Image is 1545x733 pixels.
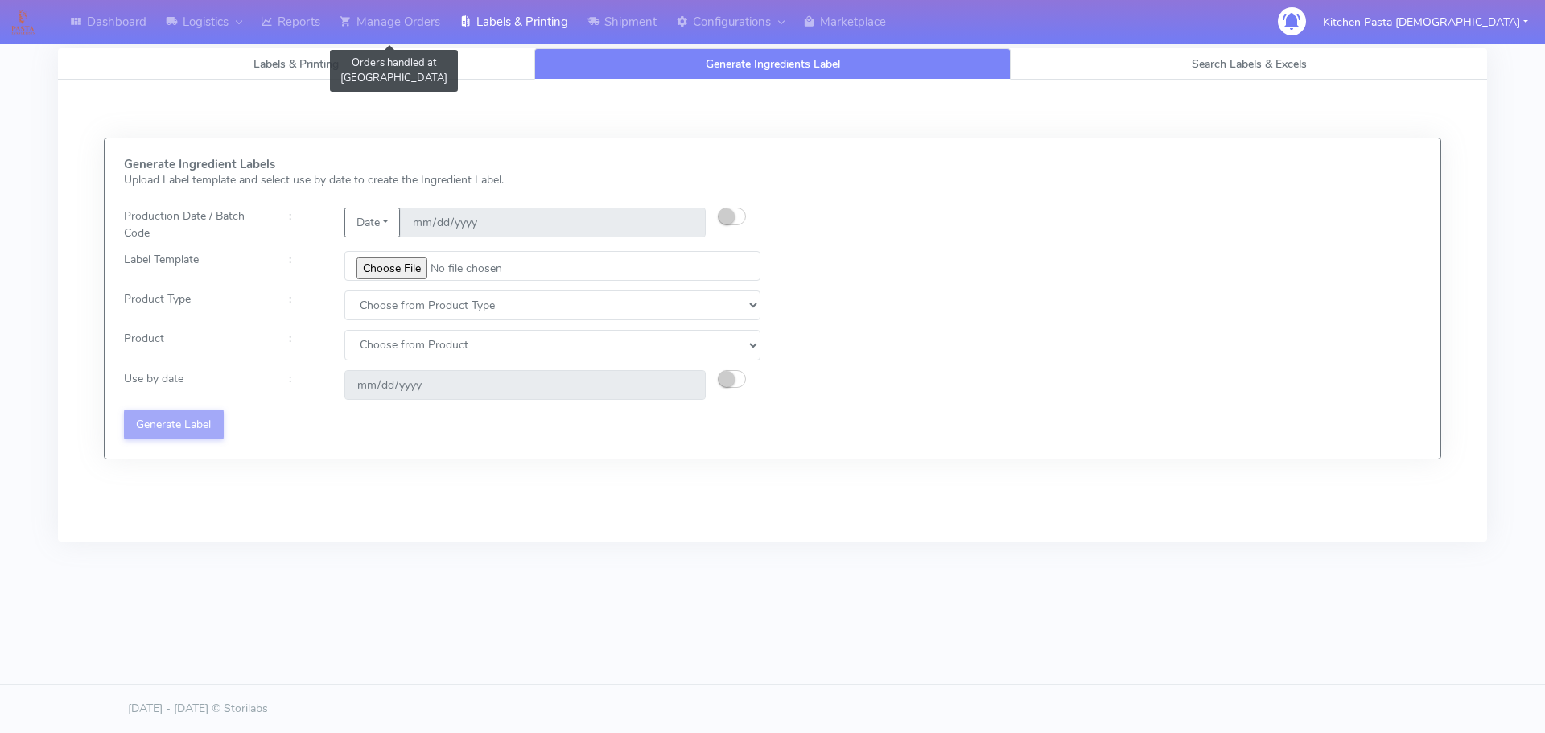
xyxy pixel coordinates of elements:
[706,56,840,72] span: Generate Ingredients Label
[1192,56,1307,72] span: Search Labels & Excels
[124,410,224,439] button: Generate Label
[124,158,760,171] h5: Generate Ingredient Labels
[277,208,332,241] div: :
[277,290,332,320] div: :
[277,251,332,281] div: :
[277,370,332,400] div: :
[277,330,332,360] div: :
[112,370,277,400] div: Use by date
[1311,6,1540,39] button: Kitchen Pasta [DEMOGRAPHIC_DATA]
[112,251,277,281] div: Label Template
[112,208,277,241] div: Production Date / Batch Code
[58,48,1487,80] ul: Tabs
[344,208,400,237] button: Date
[112,330,277,360] div: Product
[112,290,277,320] div: Product Type
[253,56,339,72] span: Labels & Printing
[124,171,760,188] p: Upload Label template and select use by date to create the Ingredient Label.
